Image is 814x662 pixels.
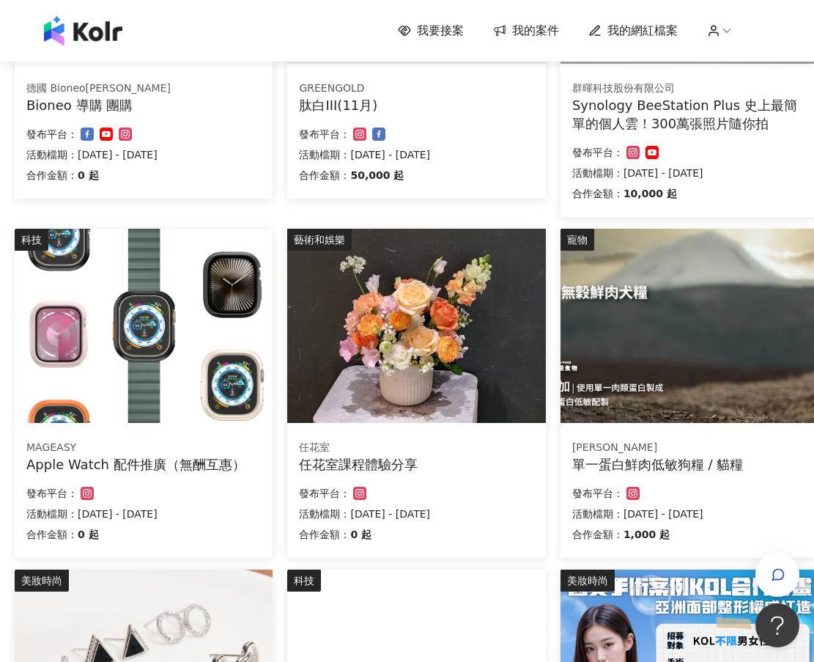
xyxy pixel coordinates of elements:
[299,96,533,114] div: 肽白III(11月)
[26,81,261,96] div: 德國 Bioneo[PERSON_NAME]
[299,441,533,455] div: 任花室
[15,570,69,592] div: 美妝時尚
[78,166,99,184] p: 0 起
[26,455,261,474] div: Apple Watch 配件推廣（無酬互惠）
[572,526,624,543] p: 合作金額：
[572,164,807,182] p: 活動檔期：[DATE] - [DATE]
[607,23,678,39] span: 我的網紅檔案
[299,526,350,543] p: 合作金額：
[299,455,533,474] div: 任花室課程體驗分享
[755,603,799,647] iframe: Help Scout Beacon - Open
[572,441,807,455] div: [PERSON_NAME]
[299,125,350,143] p: 發布平台：
[26,96,261,114] div: Bioneo 導購 團購
[26,526,78,543] p: 合作金額：
[350,526,371,543] p: 0 起
[44,16,122,45] img: logo
[350,166,404,184] p: 50,000 起
[512,23,559,39] span: 我的案件
[572,81,807,96] div: 群暉科技股份有限公司
[493,23,559,39] a: 我的案件
[572,455,807,474] div: 單一蛋白鮮肉低敏狗糧 / 貓糧
[26,125,78,143] p: 發布平台：
[299,166,350,184] p: 合作金額：
[624,185,677,202] p: 10,000 起
[287,570,321,592] div: 科技
[299,485,350,502] p: 發布平台：
[26,505,261,523] p: 活動檔期：[DATE] - [DATE]
[572,185,624,202] p: 合作金額：
[417,23,464,39] span: 我要接案
[560,570,615,592] div: 美妝時尚
[26,166,78,184] p: 合作金額：
[588,23,678,39] a: 我的網紅檔案
[560,229,594,251] div: 寵物
[572,144,624,161] p: 發布平台：
[15,229,48,251] div: 科技
[299,81,533,96] div: GREENGOLD
[299,146,533,163] p: 活動檔期：[DATE] - [DATE]
[15,229,273,423] img: Apple Watch 全系列配件
[26,441,261,455] div: MAGEASY
[78,526,99,543] p: 0 起
[572,485,624,502] p: 發布平台：
[287,229,545,423] img: 插花互惠體驗
[572,505,807,523] p: 活動檔期：[DATE] - [DATE]
[26,485,78,502] p: 發布平台：
[26,146,261,163] p: 活動檔期：[DATE] - [DATE]
[572,96,807,133] div: Synology BeeStation Plus 史上最簡單的個人雲！300萬張照片隨你拍
[398,23,464,39] a: 我要接案
[299,505,533,523] p: 活動檔期：[DATE] - [DATE]
[287,229,352,251] div: 藝術和娛樂
[624,526,670,543] p: 1,000 起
